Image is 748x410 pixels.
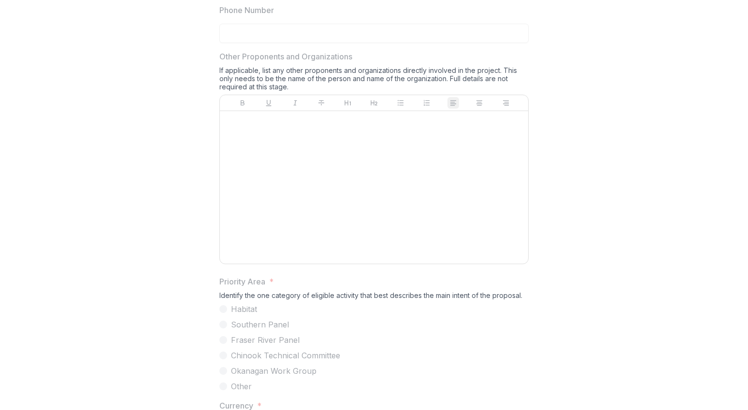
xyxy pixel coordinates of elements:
p: Other Proponents and Organizations [219,51,352,62]
button: Align Left [447,97,459,109]
span: Fraser River Panel [231,334,300,346]
p: Priority Area [219,276,265,287]
button: Strike [316,97,327,109]
button: Underline [263,97,274,109]
button: Bullet List [395,97,406,109]
button: Align Center [474,97,485,109]
span: Habitat [231,303,257,315]
button: Align Right [500,97,512,109]
span: Southern Panel [231,319,289,330]
button: Ordered List [421,97,432,109]
button: Heading 2 [368,97,380,109]
button: Bold [237,97,248,109]
div: If applicable, list any other proponents and organizations directly involved in the project. This... [219,66,529,95]
button: Italicize [289,97,301,109]
span: Okanagan Work Group [231,365,316,377]
p: Phone Number [219,4,274,16]
span: Other [231,381,252,392]
div: Identify the one category of eligible activity that best describes the main intent of the proposal. [219,291,529,303]
span: Chinook Technical Committee [231,350,340,361]
button: Heading 1 [342,97,354,109]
